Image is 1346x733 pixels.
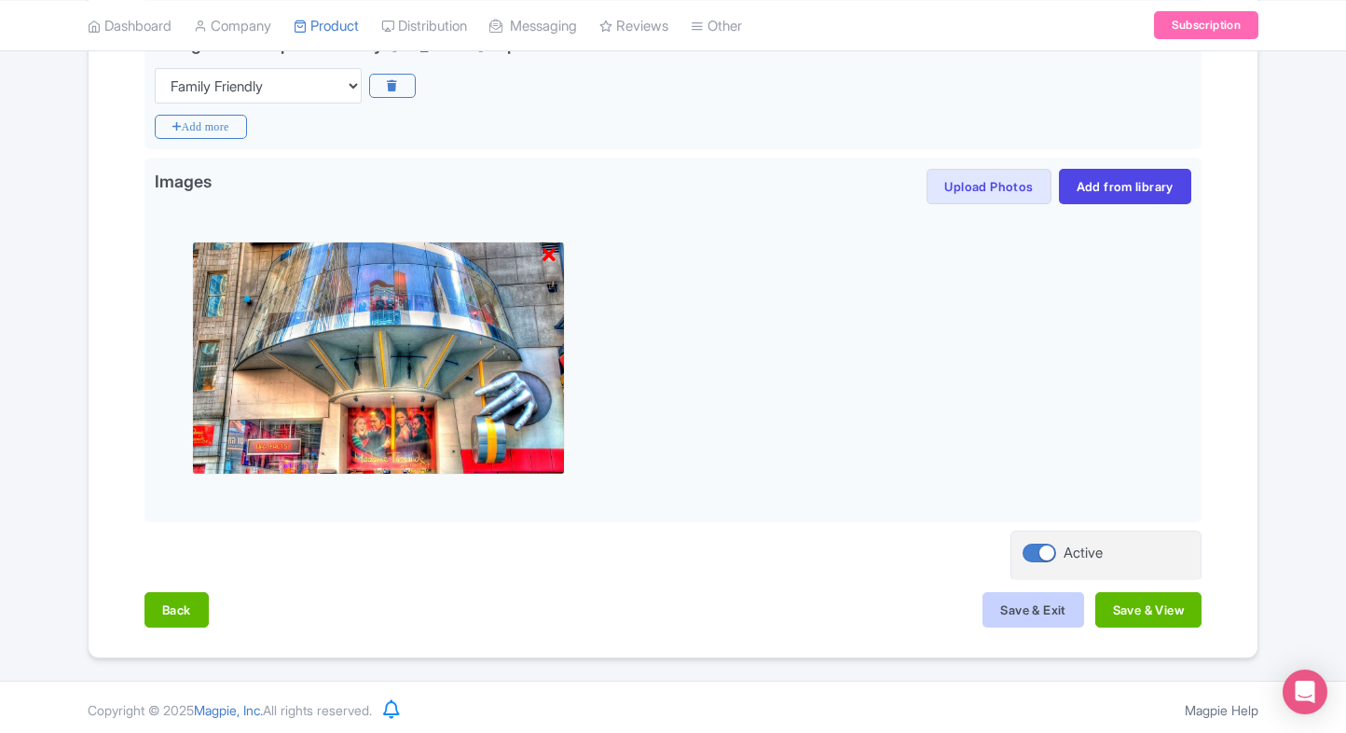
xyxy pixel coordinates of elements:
[1095,592,1202,628] button: Save & View
[192,242,565,475] img: ihcyq4ksxa5e7qbzor07.jpg
[194,702,263,718] span: Magpie, Inc.
[76,700,383,720] div: Copyright © 2025 All rights reserved.
[1064,543,1103,564] div: Active
[155,169,212,199] span: Images
[1059,169,1191,204] a: Add from library
[155,115,247,139] i: Add more
[927,169,1051,204] button: Upload Photos
[982,592,1083,628] button: Save & Exit
[144,592,209,628] button: Back
[1154,11,1258,39] a: Subscription
[1283,670,1327,714] div: Open Intercom Messenger
[1185,702,1258,718] a: Magpie Help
